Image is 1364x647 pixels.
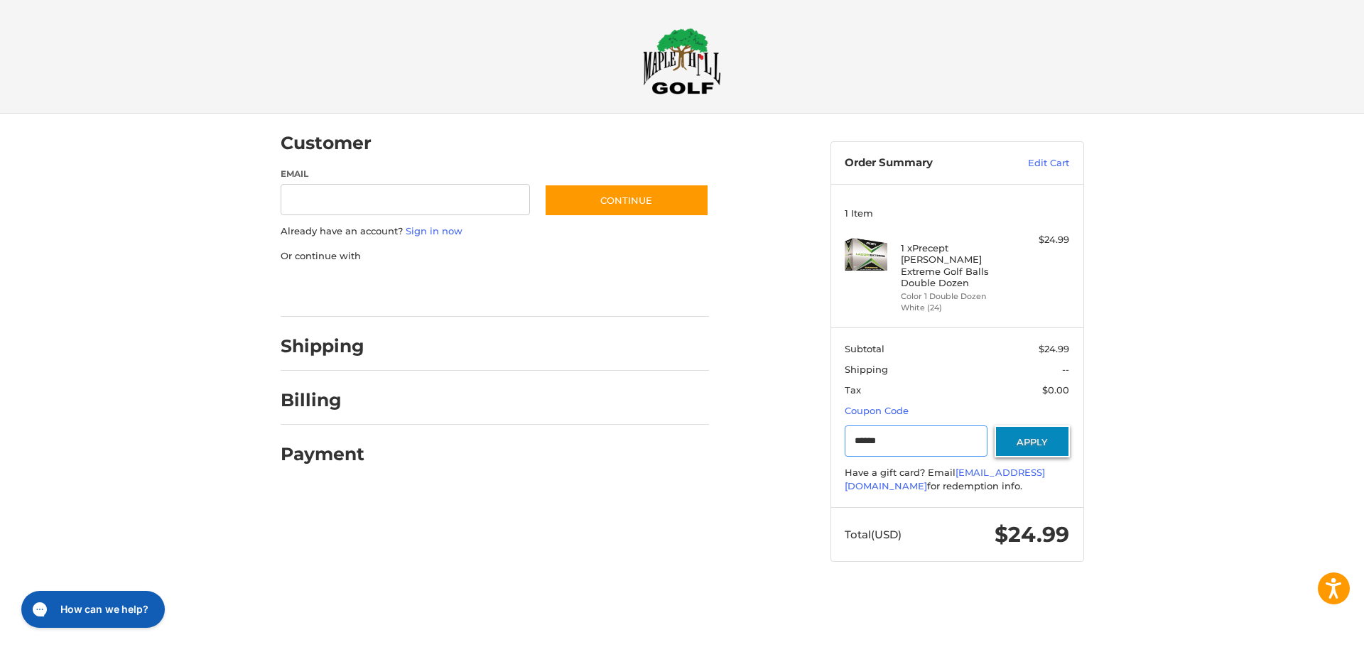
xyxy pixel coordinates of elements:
input: Gift Certificate or Coupon Code [845,425,987,457]
span: $24.99 [995,521,1069,548]
li: Color 1 Double Dozen White (24) [901,290,1010,314]
a: Sign in now [406,225,462,236]
p: Or continue with [281,249,709,263]
iframe: PayPal-paypal [276,277,382,303]
span: $0.00 [1042,384,1069,396]
span: Shipping [845,364,888,375]
h2: Payment [281,443,364,465]
label: Email [281,168,531,180]
h2: Shipping [281,335,364,357]
button: Apply [995,425,1070,457]
p: Already have an account? [281,224,709,239]
h3: 1 Item [845,207,1069,219]
h2: Billing [281,389,364,411]
div: Have a gift card? Email for redemption info. [845,466,1069,494]
span: Total (USD) [845,528,902,541]
span: Tax [845,384,861,396]
img: Maple Hill Golf [643,28,721,94]
span: Subtotal [845,343,884,354]
a: Edit Cart [997,156,1069,170]
h4: 1 x Precept [PERSON_NAME] Extreme Golf Balls Double Dozen [901,242,1010,288]
button: Continue [544,184,709,217]
iframe: PayPal-venmo [516,277,623,303]
h2: Customer [281,132,372,154]
span: $24.99 [1039,343,1069,354]
span: -- [1062,364,1069,375]
a: Coupon Code [845,405,909,416]
div: $24.99 [1013,233,1069,247]
iframe: PayPal-paylater [396,277,503,303]
h3: Order Summary [845,156,997,170]
iframe: Gorgias live chat messenger [14,586,169,633]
